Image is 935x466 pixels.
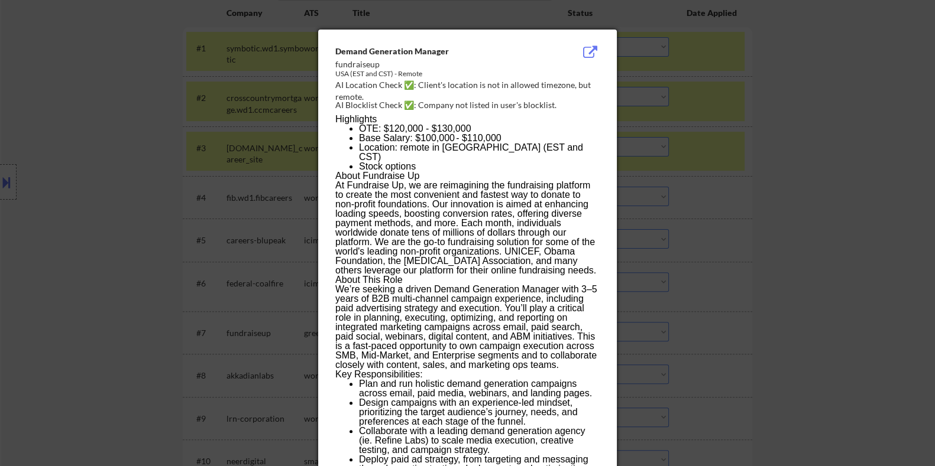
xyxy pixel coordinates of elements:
p: We’re seeking a driven Demand Generation Manager with 3–5 years of B2B multi‑channel campaign exp... [335,285,599,370]
div: AI Location Check ✅: Client's location is not in allowed timezone, but remote. [335,79,604,102]
p: At Fundraise Up, we are reimagining the fundraising platform to create the most convenient and fa... [335,181,599,275]
span: OTE: $120,000 - $130,000 [359,123,471,133]
div: Demand Generation Manager [335,45,540,57]
div: fundraiseup [335,58,540,70]
h4: About This Role [335,275,599,285]
span: Base Salary: $100,000 - $110,000 [359,133,502,143]
div: AI Blocklist Check ✅: Company not listed in user's blocklist. [335,99,604,111]
h4: Key Responsibilities: [335,370,599,379]
li: Collaborate with a leading demand generation agency (ie. Refine Labs) to scale media execution, c... [359,426,599,455]
li: Plan and run holistic demand generation campaigns across email, paid media, webinars, and landing... [359,379,599,398]
span: Highlights [335,114,377,124]
span: Location: remote in [GEOGRAPHIC_DATA] (EST and CST) [359,142,583,162]
h4: About Fundraise Up [335,171,599,181]
li: Design campaigns with an experience-led mindset, prioritizing the target audience’s journey, need... [359,398,599,426]
div: USA (EST and CST) - Remote [335,69,540,79]
span: Stock options [359,161,416,171]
